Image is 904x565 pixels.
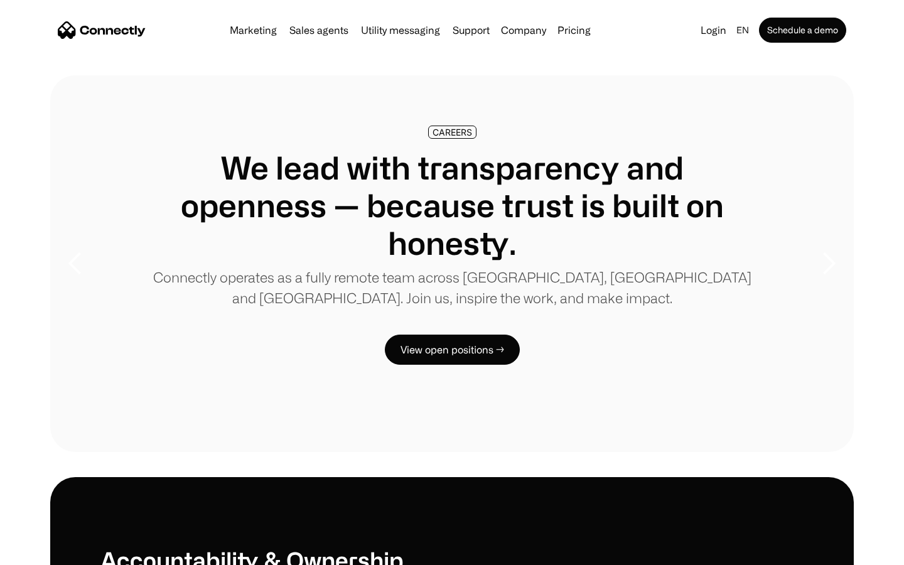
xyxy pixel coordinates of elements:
h1: We lead with transparency and openness — because trust is built on honesty. [151,149,753,262]
ul: Language list [25,543,75,561]
a: Pricing [552,25,596,35]
a: Login [696,21,731,39]
div: Company [501,21,546,39]
a: Utility messaging [356,25,445,35]
a: Schedule a demo [759,18,846,43]
a: Sales agents [284,25,353,35]
p: Connectly operates as a fully remote team across [GEOGRAPHIC_DATA], [GEOGRAPHIC_DATA] and [GEOGRA... [151,267,753,308]
a: Support [448,25,495,35]
div: en [736,21,749,39]
div: CAREERS [433,127,472,137]
a: View open positions → [385,335,520,365]
a: Marketing [225,25,282,35]
aside: Language selected: English [13,542,75,561]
